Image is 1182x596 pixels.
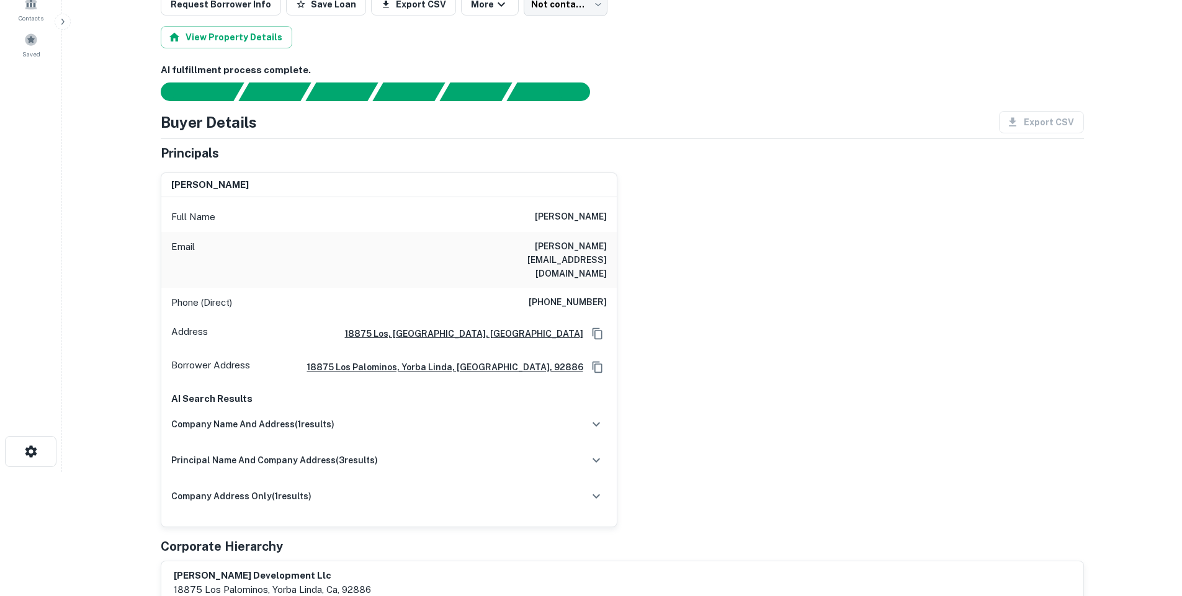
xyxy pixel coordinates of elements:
button: View Property Details [161,26,292,48]
h6: [PERSON_NAME] [535,210,607,225]
a: 18875 Los, [GEOGRAPHIC_DATA], [GEOGRAPHIC_DATA] [335,327,583,340]
div: Documents found, AI parsing details... [305,82,378,101]
div: Sending borrower request to AI... [146,82,239,101]
a: 18875 los palominos, yorba linda, [GEOGRAPHIC_DATA], 92886 [297,360,583,374]
h5: Principals [161,144,219,162]
h6: [PERSON_NAME] development llc [174,569,371,583]
iframe: Chat Widget [1120,497,1182,556]
h6: [PERSON_NAME][EMAIL_ADDRESS][DOMAIN_NAME] [458,239,607,280]
a: Saved [4,28,58,61]
h6: company address only ( 1 results) [171,489,311,503]
p: Phone (Direct) [171,295,232,310]
h6: principal name and company address ( 3 results) [171,453,378,467]
div: Principals found, AI now looking for contact information... [372,82,445,101]
p: Address [171,324,208,343]
h6: [PERSON_NAME] [171,178,249,192]
p: AI Search Results [171,391,607,406]
div: Principals found, still searching for contact information. This may take time... [439,82,512,101]
p: Borrower Address [171,358,250,376]
span: Contacts [19,13,43,23]
div: AI fulfillment process complete. [507,82,605,101]
p: Full Name [171,210,215,225]
h5: Corporate Hierarchy [161,537,283,556]
h6: AI fulfillment process complete. [161,63,1084,78]
button: Copy Address [588,358,607,376]
span: Saved [22,49,40,59]
h6: [PHONE_NUMBER] [529,295,607,310]
h4: Buyer Details [161,111,257,133]
button: Copy Address [588,324,607,343]
div: Your request is received and processing... [238,82,311,101]
h6: company name and address ( 1 results) [171,417,334,431]
p: Email [171,239,195,280]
